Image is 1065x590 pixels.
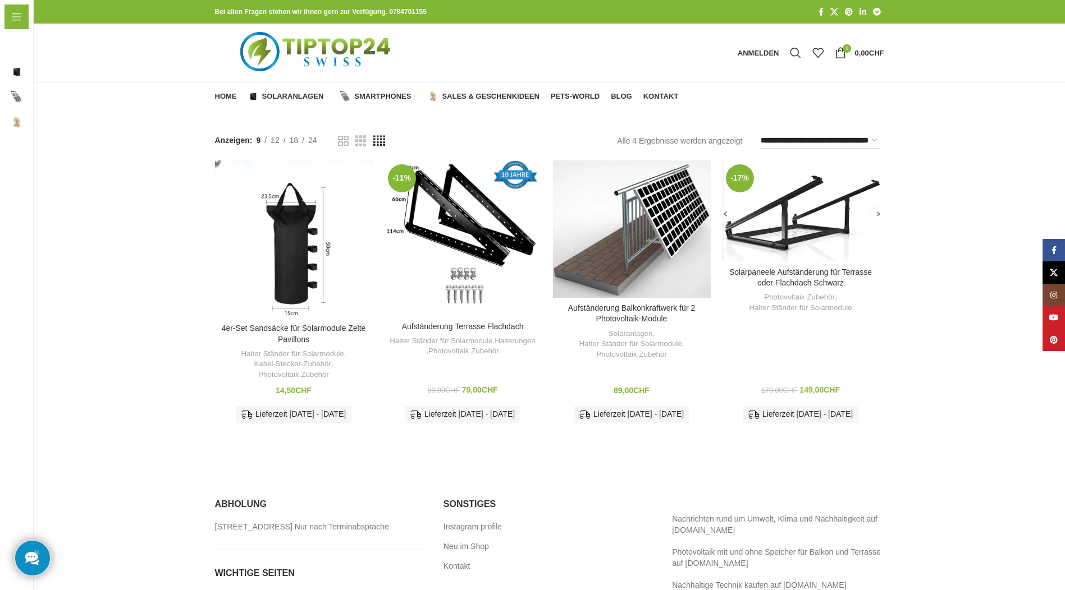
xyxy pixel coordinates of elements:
[579,339,682,349] a: Halter Ständer für Solarmodule
[553,160,711,298] a: Aufständerung Balkonkraftwerk für 2 Photovoltaik-Module
[633,386,650,395] span: CHF
[843,44,851,53] span: 0
[290,136,299,145] span: 18
[815,4,827,20] a: Facebook Social Link
[799,385,840,394] bdi: 149,00
[28,112,117,132] span: Sales & Geschenkideen
[495,336,535,347] a: Halterungen
[611,92,632,101] span: Blog
[304,134,321,146] a: 24
[254,359,331,370] a: Kabel-Stecker-Zubehör
[444,498,655,510] h5: Sonstiges
[308,136,317,145] span: 24
[559,329,705,360] div: , ,
[27,11,48,23] span: Menü
[807,42,829,64] div: Meine Wunschliste
[568,303,695,324] a: Aufständerung Balkonkraftwerk für 2 Photovoltaik-Module
[856,4,870,20] a: LinkedIn Social Link
[427,386,459,394] bdi: 89,00
[445,386,460,394] span: CHF
[271,136,280,145] span: 12
[617,135,742,147] p: Alle 4 Ergebnisse werden angezeigt
[11,36,33,57] span: Home
[340,91,350,102] img: Smartphones
[236,406,351,423] div: Lieferzeit [DATE] - [DATE]
[760,133,880,149] select: Shop-Reihenfolge
[870,4,884,20] a: Telegram Social Link
[295,386,312,395] span: CHF
[722,160,880,262] a: Solarpaneele Aufständerung für Terrasse oder Flachdach Schwarz
[643,92,679,101] span: Kontakt
[728,292,874,313] div: ,
[402,322,524,331] a: Aufständerung Terrasse Flachdach
[672,580,846,589] a: Nachhaltige Technik kaufen auf [DOMAIN_NAME]
[551,92,600,101] span: Pets-World
[764,292,835,303] a: Photovoltaik Zubehör
[11,188,40,208] span: Kontakt
[390,336,492,347] a: Halter Ständer für Solarmodule
[1043,329,1065,351] a: Pinterest Social Link
[482,385,498,394] span: CHF
[574,406,689,423] div: Lieferzeit [DATE] - [DATE]
[373,134,385,148] a: Rasteransicht 4
[854,49,884,57] bdi: 0,00
[784,42,807,64] a: Suche
[28,62,77,82] span: Solaranlagen
[729,268,872,288] a: Solarpaneele Aufständerung für Terrasse oder Flachdach Schwarz
[749,303,852,314] a: Halter Ständer für Solarmodule
[609,329,652,339] a: Solaranlagen
[444,561,471,572] a: Kontakt
[732,42,785,64] a: Anmelden
[428,85,539,108] a: Sales & Geschenkideen
[11,117,22,128] img: Sales & Geschenkideen
[643,85,679,108] a: Kontakt
[215,8,427,16] strong: Bei allen Fragen stehen wir Ihnen gern zur Verfügung. 0784701155
[743,406,858,423] div: Lieferzeit [DATE] - [DATE]
[215,85,237,108] a: Home
[824,385,840,394] span: CHF
[1043,239,1065,261] a: Facebook Social Link
[614,386,650,395] bdi: 89,00
[842,4,856,20] a: Pinterest Social Link
[340,85,417,108] a: Smartphones
[215,160,373,318] a: 4er-Set Sandsäcke für Solarmodule Zelte Pavillons
[215,24,419,82] img: Tiptop24 Nachhaltige & Faire Produkte
[783,386,798,394] span: CHF
[256,136,260,145] span: 9
[215,48,419,57] a: Logo der Website
[215,522,390,533] a: [STREET_ADDRESS] Nur nach Terminabsprache
[672,547,881,568] a: Photovoltaik mit und ohne Speicher für Balkon und Terrasse auf [DOMAIN_NAME]
[442,92,539,101] span: Sales & Geschenkideen
[354,92,411,101] span: Smartphones
[611,85,632,108] a: Blog
[1043,306,1065,329] a: YouTube Social Link
[241,349,344,359] a: Halter Ständer für Solarmodule
[462,385,498,394] bdi: 79,00
[215,134,253,146] span: Anzeigen
[390,336,536,357] div: , ,
[761,386,797,394] bdi: 179,00
[596,349,667,360] a: Photovoltaik Zubehör
[11,137,53,158] span: Pets-World
[215,92,237,101] span: Home
[444,522,503,533] a: Instagram profile
[405,406,520,423] div: Lieferzeit [DATE] - [DATE]
[215,567,427,579] h5: Wichtige seiten
[286,134,303,146] a: 18
[388,164,416,192] span: -11%
[726,164,754,192] span: -17%
[258,370,329,380] a: Photovoltaik Zubehör
[222,324,366,344] a: 4er-Set Sandsäcke für Solarmodule Zelte Pavillons
[276,386,312,395] bdi: 14,50
[209,85,684,108] div: Hauptnavigation
[221,349,367,380] div: , ,
[444,541,490,552] a: Neu im Shop
[248,85,330,108] a: Solaranlagen
[248,91,258,102] img: Solaranlagen
[738,49,779,57] span: Anmelden
[384,160,542,316] a: Aufständerung Terrasse Flachdach
[215,498,427,510] h5: Abholung
[428,91,438,102] img: Sales & Geschenkideen
[28,87,78,107] span: Smartphones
